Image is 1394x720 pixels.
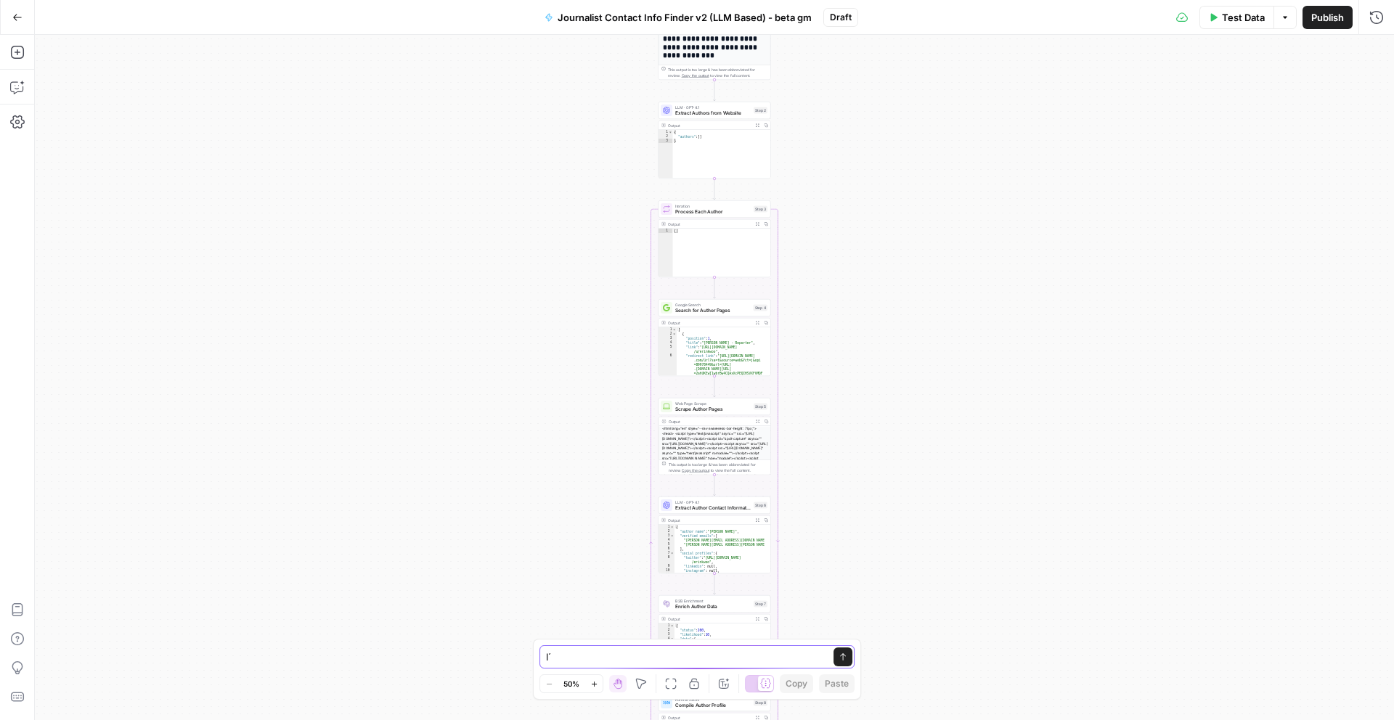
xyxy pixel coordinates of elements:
[786,677,807,690] span: Copy
[668,320,751,326] div: Output
[670,525,674,529] span: Toggle code folding, rows 1 through 35
[659,130,673,134] div: 1
[754,502,767,509] div: Step 6
[659,542,674,547] div: 5
[659,426,770,485] div: <html lang="en" style="--nav-awareness-bar-height: 71px;"><head> <script type="text/javascript" a...
[668,462,767,473] div: This output is too large & has been abbreviated for review. to view the full content.
[1199,6,1273,29] button: Test Data
[825,677,849,690] span: Paste
[1303,6,1353,29] button: Publish
[659,353,677,380] div: 6
[659,628,674,632] div: 2
[672,327,677,332] span: Toggle code folding, rows 1 through 145
[659,564,674,568] div: 9
[675,702,751,709] span: Compile Author Profile
[668,67,767,78] div: This output is too large & has been abbreviated for review. to view the full content.
[1311,10,1344,25] span: Publish
[668,123,751,128] div: Output
[754,601,767,607] div: Step 7
[672,332,677,336] span: Toggle code folding, rows 2 through 15
[675,504,751,512] span: Extract Author Contact Information
[659,525,674,529] div: 1
[536,6,820,29] button: Journalist Contact Info Finder v2 (LLM Based) - beta gm
[659,496,771,573] div: LLM · GPT-4.1Extract Author Contact InformationStep 6Output{ "author_name":"[PERSON_NAME]", "veri...
[659,200,771,277] div: IterationProcess Each AuthorStep 3Output[]
[659,229,673,233] div: 1
[754,700,767,706] div: Step 8
[659,538,674,542] div: 4
[558,10,812,25] span: Journalist Contact Info Finder v2 (LLM Based) - beta gm
[659,632,674,637] div: 3
[659,529,674,533] div: 2
[670,551,674,555] span: Toggle code folding, rows 7 through 13
[659,573,674,577] div: 11
[659,336,677,340] div: 3
[659,623,674,628] div: 1
[1222,10,1265,25] span: Test Data
[670,637,674,641] span: Toggle code folding, rows 4 through 46
[668,221,751,227] div: Output
[682,73,709,78] span: Copy the output
[668,419,751,425] div: Output
[659,398,771,475] div: Web Page ScrapeScrape Author PagesStep 5Output<html lang="en" style="--nav-awareness-bar-height: ...
[670,623,674,628] span: Toggle code folding, rows 1 through 47
[675,603,751,610] span: Enrich Author Data
[668,616,751,622] div: Output
[675,307,751,314] span: Search for Author Pages
[754,107,767,114] div: Step 2
[659,139,673,143] div: 3
[682,468,709,472] span: Copy the output
[675,105,751,110] span: LLM · GPT-4.1
[675,401,751,406] span: Web Page Scrape
[714,573,716,594] g: Edge from step_6 to step_7
[659,134,673,139] div: 2
[659,555,674,564] div: 8
[754,305,768,311] div: Step 4
[714,179,716,200] g: Edge from step_2 to step_3
[659,547,674,551] div: 6
[659,637,674,641] div: 4
[754,404,767,410] div: Step 5
[675,110,751,117] span: Extract Authors from Website
[819,674,855,693] button: Paste
[714,475,716,496] g: Edge from step_5 to step_6
[663,600,670,607] img: rmubdrbnbg1gnbpnjb4bpmji9sfb
[659,345,677,353] div: 5
[670,533,674,538] span: Toggle code folding, rows 3 through 6
[754,206,767,213] div: Step 3
[659,327,677,332] div: 1
[668,517,751,523] div: Output
[669,130,673,134] span: Toggle code folding, rows 1 through 3
[659,340,677,345] div: 4
[659,102,771,179] div: LLM · GPT-4.1Extract Authors from WebsiteStep 2Output{ "authors":[]}
[659,332,677,336] div: 2
[675,406,751,413] span: Scrape Author Pages
[659,551,674,555] div: 7
[780,674,813,693] button: Copy
[675,598,751,604] span: B2B Enrichment
[675,499,751,505] span: LLM · GPT-4.1
[659,299,771,376] div: Google SearchSearch for Author PagesStep 4Output[ { "position":1, "title":"[PERSON_NAME] - Report...
[675,208,751,216] span: Process Each Author
[830,11,852,24] span: Draft
[714,376,716,397] g: Edge from step_4 to step_5
[659,595,771,672] div: B2B EnrichmentEnrich Author DataStep 7Output{ "status":200, "likelihood":10, "data":{ "id":"YGcql...
[659,568,674,573] div: 10
[714,277,716,298] g: Edge from step_3 to step_4
[659,533,674,538] div: 3
[563,678,579,690] span: 50%
[675,302,751,308] span: Google Search
[714,80,716,101] g: Edge from step_1 to step_2
[675,203,751,209] span: Iteration
[546,650,819,664] textarea: I´,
